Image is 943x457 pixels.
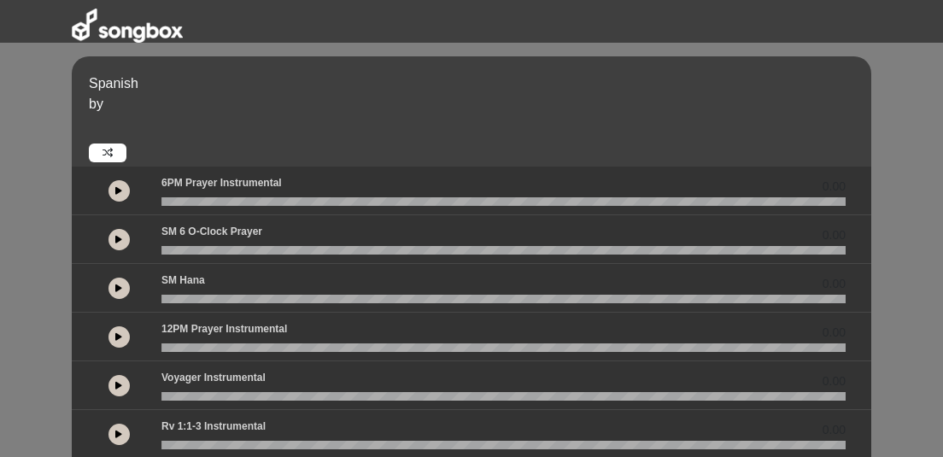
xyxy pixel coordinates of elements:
span: 0.00 [823,324,846,342]
span: 0.00 [823,372,846,390]
span: 0.00 [823,226,846,244]
p: Voyager Instrumental [161,370,266,385]
span: by [89,97,103,111]
span: 0.00 [823,275,846,293]
span: 0.00 [823,421,846,439]
p: SM 6 o-clock prayer [161,224,262,239]
p: Rv 1:1-3 Instrumental [161,419,266,434]
p: 12PM Prayer Instrumental [161,321,287,337]
p: Spanish [89,73,867,94]
span: 0.00 [823,178,846,196]
p: SM Hana [161,272,205,288]
img: songbox-logo-white.png [72,9,183,43]
p: 6PM Prayer Instrumental [161,175,282,190]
